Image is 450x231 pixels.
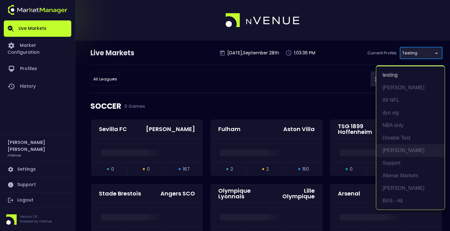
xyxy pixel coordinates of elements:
[376,157,445,169] li: Support
[376,69,445,81] li: testing
[376,119,445,132] li: NBA only
[376,182,445,195] li: [PERSON_NAME]
[376,195,445,207] li: BAS - All
[376,94,445,107] li: All NFL
[376,107,445,119] li: dyn vig
[376,81,445,94] li: [PERSON_NAME]
[376,144,445,157] li: [PERSON_NAME]
[376,132,445,144] li: Disable Test
[376,169,445,182] li: Altenar Markets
